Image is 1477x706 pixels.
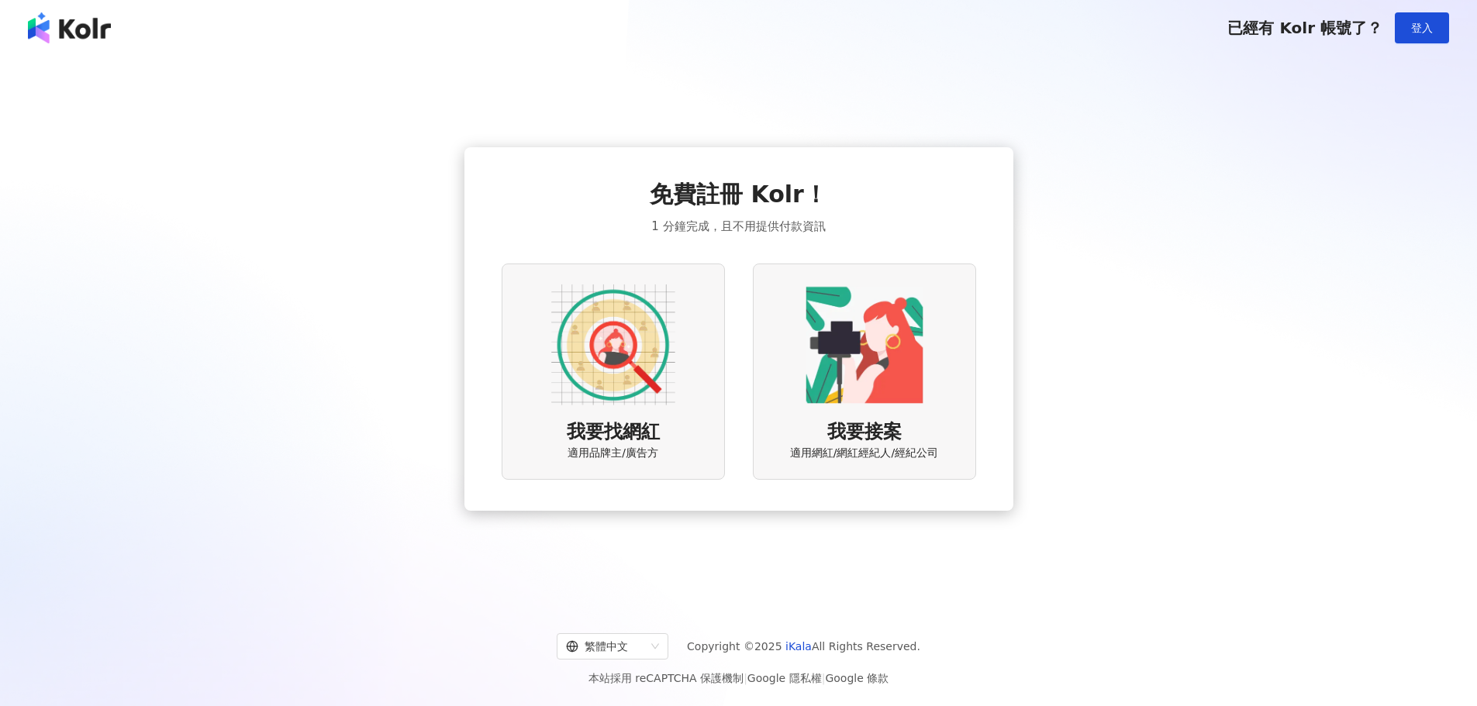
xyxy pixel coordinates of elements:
span: 我要找網紅 [567,419,660,446]
span: 適用品牌主/廣告方 [568,446,658,461]
a: iKala [785,640,812,653]
span: 1 分鐘完成，且不用提供付款資訊 [651,217,825,236]
span: 登入 [1411,22,1433,34]
span: 我要接案 [827,419,902,446]
span: 適用網紅/網紅經紀人/經紀公司 [790,446,938,461]
span: | [744,672,747,684]
span: | [822,672,826,684]
span: 本站採用 reCAPTCHA 保護機制 [588,669,889,687]
a: Google 隱私權 [747,672,822,684]
img: KOL identity option [802,283,927,407]
span: 免費註冊 Kolr！ [650,178,827,211]
span: Copyright © 2025 All Rights Reserved. [687,637,920,656]
img: AD identity option [551,283,675,407]
a: Google 條款 [825,672,889,684]
span: 已經有 Kolr 帳號了？ [1227,19,1382,37]
button: 登入 [1395,12,1449,43]
img: logo [28,12,111,43]
div: 繁體中文 [566,634,645,659]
